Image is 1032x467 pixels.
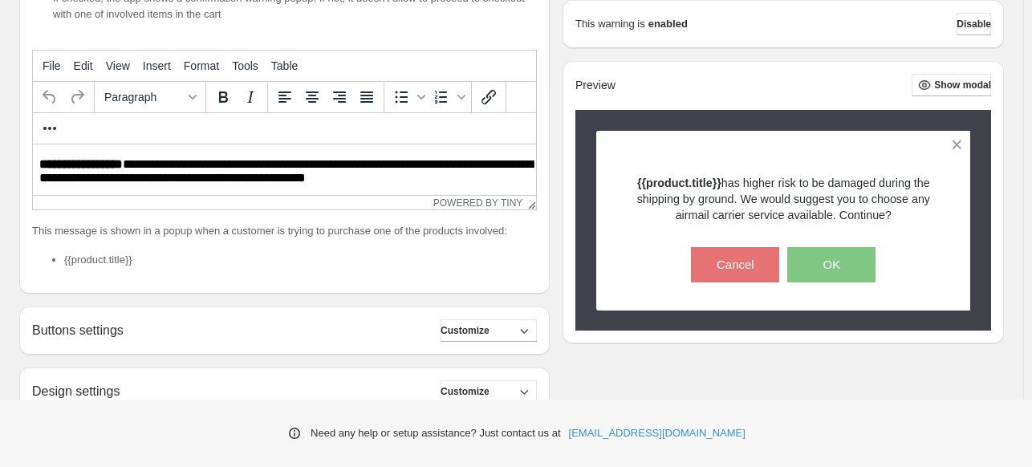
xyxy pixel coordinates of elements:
button: Justify [353,83,380,111]
h2: Preview [575,79,616,92]
a: [EMAIL_ADDRESS][DOMAIN_NAME] [569,425,746,441]
div: Bullet list [388,83,428,111]
p: has higher risk to be damaged during the shipping by ground. We would suggest you to choose any a... [624,175,943,223]
strong: {{product.title}} [637,177,721,189]
li: {{product.title}} [64,252,537,268]
span: Show modal [934,79,991,91]
span: Insert [143,59,171,72]
button: Bold [209,83,237,111]
button: Customize [441,319,537,342]
strong: enabled [648,16,688,32]
a: Powered by Tiny [433,197,523,209]
span: Table [271,59,298,72]
div: Resize [522,196,536,209]
span: Tools [232,59,258,72]
button: Align left [271,83,299,111]
span: Edit [74,59,93,72]
button: Customize [441,380,537,403]
button: More... [36,115,63,142]
span: Customize [441,324,490,337]
button: Undo [36,83,63,111]
span: Customize [441,385,490,398]
h2: Design settings [32,384,120,399]
p: This message is shown in a popup when a customer is trying to purchase one of the products involved: [32,223,537,239]
p: This warning is [575,16,645,32]
button: Show modal [912,74,991,96]
span: Paragraph [104,91,183,104]
button: Italic [237,83,264,111]
span: Disable [957,18,991,30]
span: Format [184,59,219,72]
button: Align center [299,83,326,111]
button: Align right [326,83,353,111]
h2: Buttons settings [32,323,124,338]
span: File [43,59,61,72]
button: Redo [63,83,91,111]
button: Formats [98,83,202,111]
iframe: Rich Text Area [33,144,536,195]
span: View [106,59,130,72]
button: Disable [957,13,991,35]
div: Numbered list [428,83,468,111]
button: Insert/edit link [475,83,502,111]
button: OK [787,247,876,282]
button: Cancel [691,247,779,282]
